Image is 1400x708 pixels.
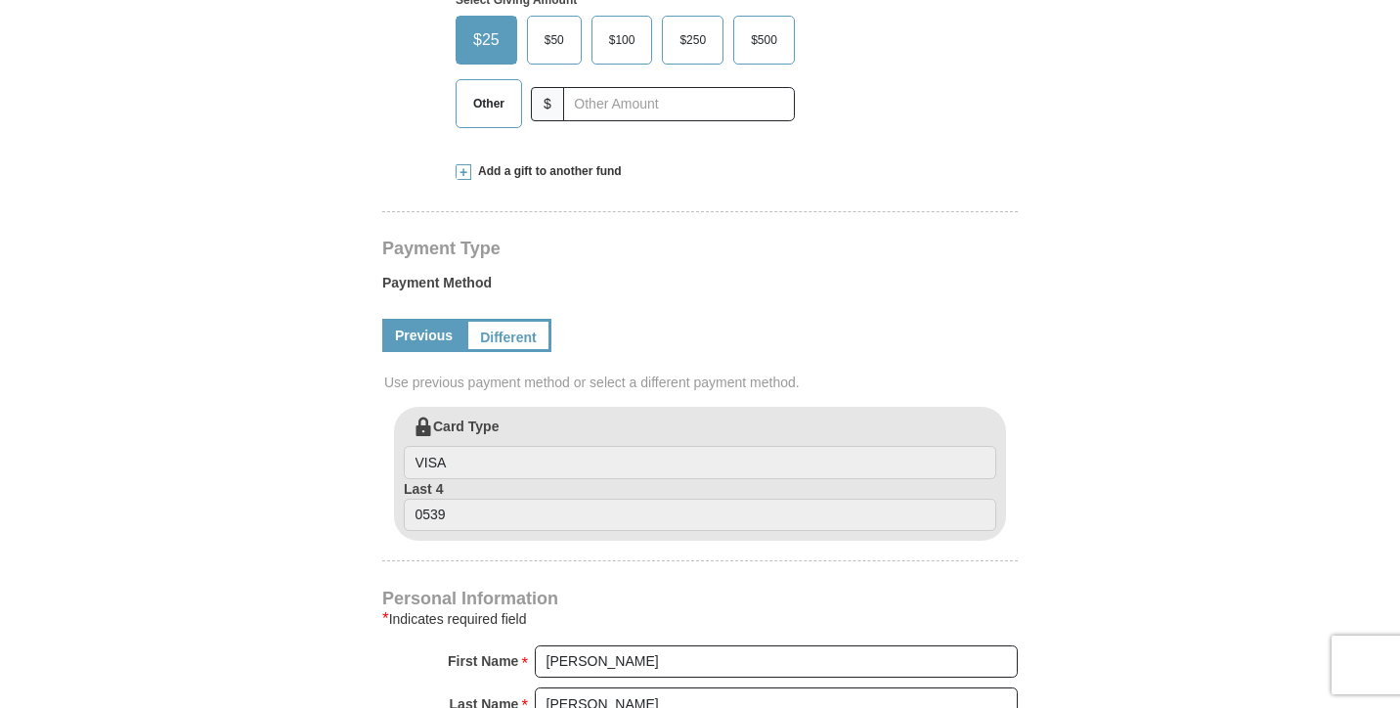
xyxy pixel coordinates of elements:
[404,417,996,479] label: Card Type
[465,319,551,352] a: Different
[463,89,514,118] span: Other
[384,373,1020,392] span: Use previous payment method or select a different payment method.
[382,273,1018,302] label: Payment Method
[463,25,509,55] span: $25
[382,241,1018,256] h4: Payment Type
[382,591,1018,606] h4: Personal Information
[563,87,795,121] input: Other Amount
[404,446,996,479] input: Card Type
[382,319,465,352] a: Previous
[404,499,996,532] input: Last 4
[535,25,574,55] span: $50
[404,479,996,532] label: Last 4
[471,163,622,180] span: Add a gift to another fund
[741,25,787,55] span: $500
[531,87,564,121] span: $
[448,647,518,675] strong: First Name
[599,25,645,55] span: $100
[670,25,716,55] span: $250
[382,607,1018,631] div: Indicates required field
